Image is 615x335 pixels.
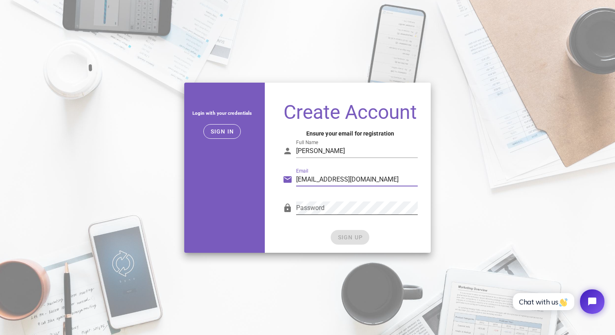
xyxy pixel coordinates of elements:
input: Your email address [296,173,418,186]
span: Sign in [210,128,234,135]
button: Sign in [203,124,241,139]
label: Full Name [296,140,318,146]
h1: Create Account [283,102,418,123]
h4: Ensure your email for registration [283,129,418,138]
label: Email [296,168,308,174]
h5: Login with your credentials [191,109,253,118]
iframe: Tidio Chat [504,282,611,321]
